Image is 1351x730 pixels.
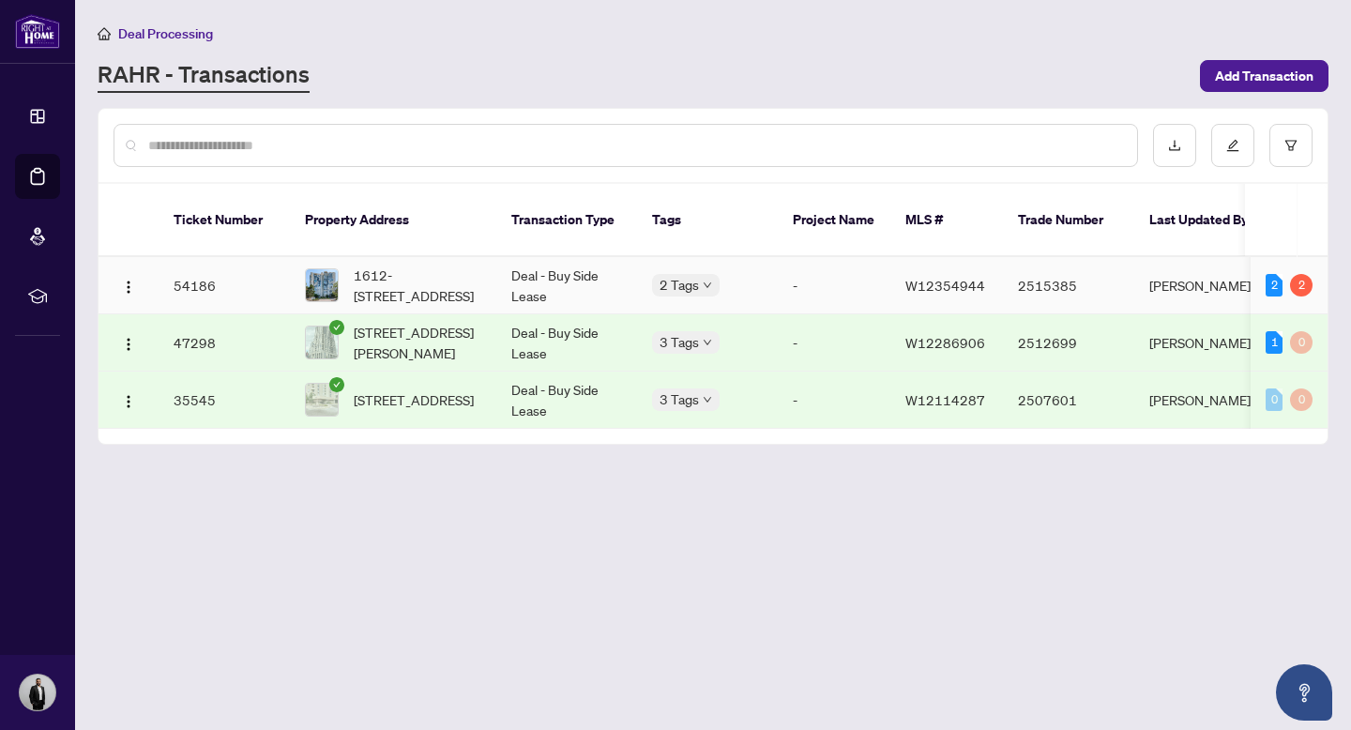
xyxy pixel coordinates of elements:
span: 3 Tags [660,331,699,353]
img: thumbnail-img [306,269,338,301]
span: check-circle [329,377,344,392]
span: W12114287 [905,391,985,408]
img: logo [15,14,60,49]
button: edit [1211,124,1254,167]
div: 0 [1290,388,1313,411]
th: Trade Number [1003,184,1134,257]
td: 2512699 [1003,314,1134,372]
img: Logo [121,337,136,352]
span: download [1168,139,1181,152]
td: 2515385 [1003,257,1134,314]
td: [PERSON_NAME] [1134,257,1275,314]
div: 1 [1266,331,1283,354]
span: edit [1226,139,1239,152]
span: 1612-[STREET_ADDRESS] [354,265,481,306]
td: [PERSON_NAME] [1134,372,1275,429]
span: check-circle [329,320,344,335]
td: [PERSON_NAME] [1134,314,1275,372]
div: 2 [1290,274,1313,297]
span: home [98,27,111,40]
span: W12286906 [905,334,985,351]
th: Last Updated By [1134,184,1275,257]
div: 0 [1266,388,1283,411]
span: Add Transaction [1215,61,1313,91]
td: - [778,257,890,314]
td: 35545 [159,372,290,429]
span: 2 Tags [660,274,699,296]
button: Open asap [1276,664,1332,721]
button: Logo [114,270,144,300]
td: 2507601 [1003,372,1134,429]
td: Deal - Buy Side Lease [496,257,637,314]
th: Tags [637,184,778,257]
img: Profile Icon [20,675,55,710]
button: Add Transaction [1200,60,1328,92]
img: thumbnail-img [306,327,338,358]
td: 47298 [159,314,290,372]
button: Logo [114,327,144,357]
th: Ticket Number [159,184,290,257]
td: - [778,372,890,429]
a: RAHR - Transactions [98,59,310,93]
div: 2 [1266,274,1283,297]
span: W12354944 [905,277,985,294]
span: [STREET_ADDRESS][PERSON_NAME] [354,322,481,363]
td: Deal - Buy Side Lease [496,314,637,372]
button: Logo [114,385,144,415]
span: [STREET_ADDRESS] [354,389,474,410]
td: 54186 [159,257,290,314]
td: Deal - Buy Side Lease [496,372,637,429]
span: down [703,395,712,404]
td: - [778,314,890,372]
span: filter [1284,139,1298,152]
img: Logo [121,394,136,409]
th: Transaction Type [496,184,637,257]
span: down [703,338,712,347]
span: 3 Tags [660,388,699,410]
div: 0 [1290,331,1313,354]
img: Logo [121,280,136,295]
button: download [1153,124,1196,167]
button: filter [1269,124,1313,167]
th: Property Address [290,184,496,257]
span: down [703,281,712,290]
span: Deal Processing [118,25,213,42]
th: Project Name [778,184,890,257]
th: MLS # [890,184,1003,257]
img: thumbnail-img [306,384,338,416]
